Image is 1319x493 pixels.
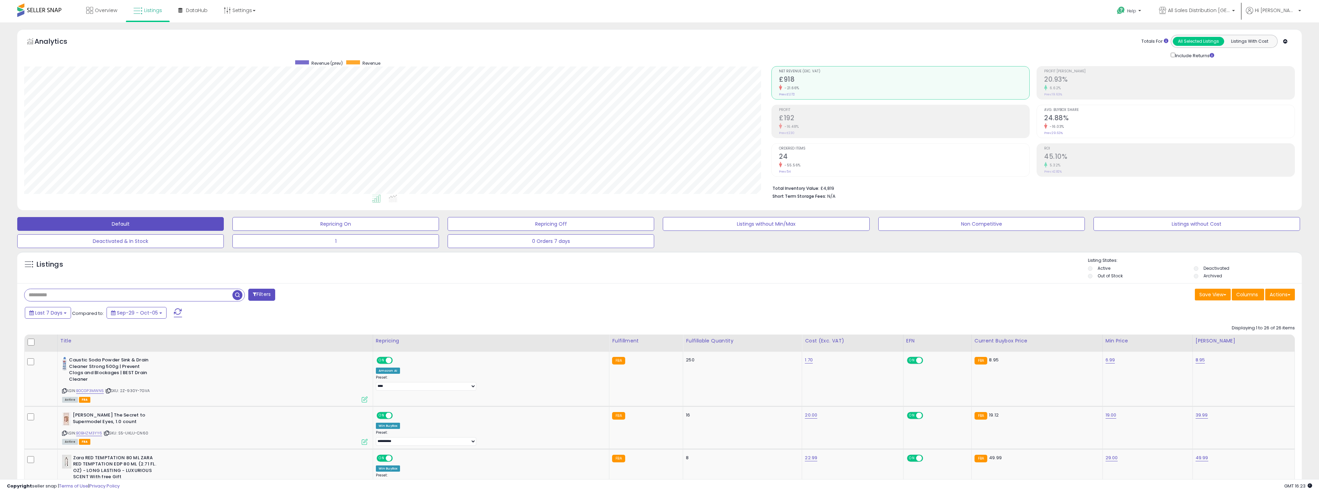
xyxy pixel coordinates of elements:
[59,483,88,489] a: Terms of Use
[779,170,791,174] small: Prev: 54
[448,234,654,248] button: 0 Orders 7 days
[908,455,916,461] span: ON
[1166,51,1222,59] div: Include Returns
[34,37,81,48] h5: Analytics
[1106,412,1117,419] a: 19.00
[1141,38,1168,45] div: Totals For
[686,337,799,345] div: Fulfillable Quantity
[686,357,797,363] div: 250
[975,412,987,420] small: FBA
[1044,70,1295,73] span: Profit [PERSON_NAME]
[1093,217,1300,231] button: Listings without Cost
[612,337,680,345] div: Fulfillment
[448,217,654,231] button: Repricing Off
[1232,325,1295,331] div: Displaying 1 to 26 of 26 items
[1173,37,1224,46] button: All Selected Listings
[1111,1,1148,22] a: Help
[376,375,604,391] div: Preset:
[975,337,1100,345] div: Current Buybox Price
[62,357,368,402] div: ASIN:
[922,358,933,363] span: OFF
[1044,170,1062,174] small: Prev: 42.82%
[878,217,1085,231] button: Non Competitive
[76,430,102,436] a: B0BHZM3YY6
[772,185,819,191] b: Total Inventory Value:
[62,439,78,445] span: All listings currently available for purchase on Amazon
[248,289,275,301] button: Filters
[922,455,933,461] span: OFF
[1047,124,1064,129] small: -16.03%
[663,217,869,231] button: Listings without Min/Max
[779,75,1029,85] h2: £918
[1044,75,1295,85] h2: 20.93%
[376,465,400,472] div: Win BuyBox
[376,423,400,429] div: Win BuyBox
[1284,483,1312,489] span: 2025-10-13 16:23 GMT
[1047,85,1061,91] small: 6.62%
[908,413,916,419] span: ON
[377,358,386,363] span: ON
[782,85,799,91] small: -21.66%
[232,217,439,231] button: Repricing On
[772,184,1290,192] li: £4,819
[686,412,797,418] div: 16
[782,124,799,129] small: -16.48%
[975,455,987,462] small: FBA
[89,483,120,489] a: Privacy Policy
[989,357,999,363] span: 8.95
[1106,454,1118,461] a: 29.00
[1203,273,1222,279] label: Archived
[779,131,795,135] small: Prev: £230
[62,455,71,469] img: 21cOZAefGoL._SL40_.jpg
[79,397,91,403] span: FBA
[103,430,148,436] span: | SKU: S5-UKLU-CN60
[1224,37,1275,46] button: Listings With Cost
[391,358,402,363] span: OFF
[1044,153,1295,162] h2: 45.10%
[989,454,1002,461] span: 49.99
[76,388,104,394] a: B0CGP3MWN5
[1044,131,1063,135] small: Prev: 29.63%
[1203,265,1229,271] label: Deactivated
[686,455,797,461] div: 8
[1196,454,1208,461] a: 49.99
[62,357,67,371] img: 31PNdacc3hL._SL40_.jpg
[1044,108,1295,112] span: Avg. Buybox Share
[17,234,224,248] button: Deactivated & In Stock
[975,357,987,364] small: FBA
[1196,412,1208,419] a: 39.99
[1127,8,1136,14] span: Help
[612,412,625,420] small: FBA
[1044,92,1062,96] small: Prev: 19.63%
[79,439,91,445] span: FBA
[1098,273,1123,279] label: Out of Stock
[612,357,625,364] small: FBA
[73,412,157,427] b: [PERSON_NAME] The Secret to Supermodel Eyes, 1.0 count
[376,368,400,374] div: Amazon AI
[612,455,625,462] small: FBA
[73,455,157,482] b: Zara RED TEMPTATION 80 ML ZARA RED TEMPTATION EDP 80 ML (2.71 FL. OZ) - LONG LASTING - LUXURIOUS ...
[1196,337,1292,345] div: [PERSON_NAME]
[1232,289,1264,300] button: Columns
[906,337,969,345] div: EFN
[805,337,900,345] div: Cost (Exc. VAT)
[922,413,933,419] span: OFF
[60,337,370,345] div: Title
[805,357,813,363] a: 1.70
[779,92,795,96] small: Prev: £1,172
[779,153,1029,162] h2: 24
[7,483,120,490] div: seller snap | |
[779,114,1029,123] h2: £192
[144,7,162,14] span: Listings
[779,147,1029,151] span: Ordered Items
[1106,337,1190,345] div: Min Price
[827,193,836,199] span: N/A
[1047,163,1061,168] small: 5.32%
[1246,7,1301,22] a: Hi [PERSON_NAME]
[779,108,1029,112] span: Profit
[782,163,801,168] small: -55.56%
[107,307,167,319] button: Sep-29 - Oct-05
[376,430,604,446] div: Preset:
[1255,7,1296,14] span: Hi [PERSON_NAME]
[1044,114,1295,123] h2: 24.88%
